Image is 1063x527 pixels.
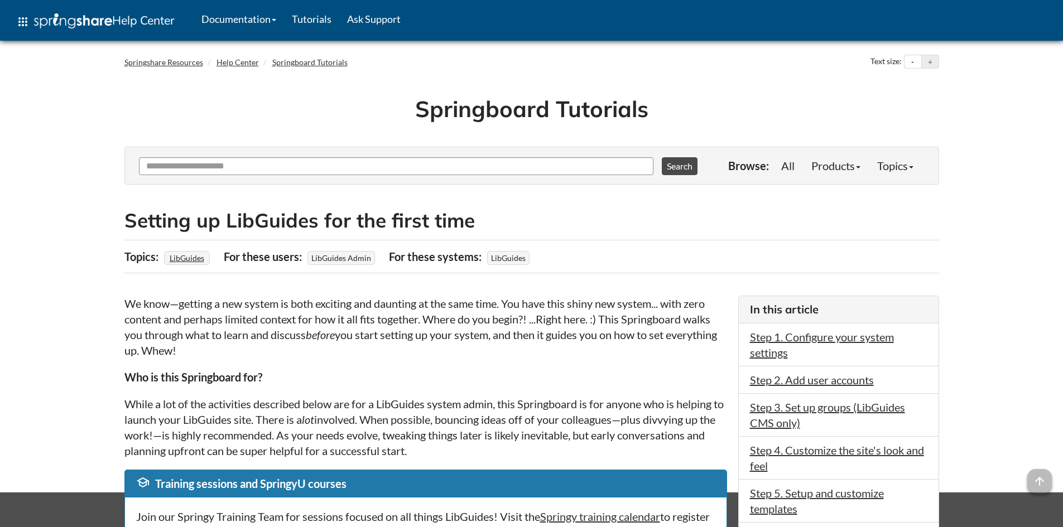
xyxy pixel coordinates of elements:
a: arrow_upward [1027,470,1052,484]
a: Step 3. Set up groups (LibGuides CMS only) [750,400,905,429]
span: apps [16,15,30,28]
a: Step 1. Configure your system settings [750,330,894,359]
button: Search [662,157,698,175]
a: Help Center [217,57,259,67]
a: Ask Support [339,5,408,33]
p: While a lot of the activities described below are for a LibGuides system admin, this Springboard ... [124,396,727,458]
a: Step 4. Customize the site's look and feel [750,443,924,472]
button: Decrease text size [905,55,921,69]
button: Increase text size [922,55,939,69]
a: Springshare Resources [124,57,203,67]
span: arrow_upward [1027,469,1052,494]
a: All [773,154,803,177]
em: lot [302,413,314,426]
div: Text size: [868,55,904,69]
div: This site uses cookies as well as records your IP address for usage statistics. [113,501,950,519]
strong: Who is this Springboard for? [124,370,262,384]
a: Springboard Tutorials [272,57,348,67]
a: LibGuides [168,250,206,266]
span: school [136,476,150,489]
div: Topics: [124,246,161,267]
h1: Springboard Tutorials [133,93,931,124]
span: LibGuides [487,251,530,265]
span: Help Center [112,13,175,27]
a: Step 2. Add user accounts [750,373,874,386]
a: apps Help Center [8,5,182,38]
a: Documentation [194,5,284,33]
p: We know—getting a new system is both exciting and daunting at the same time. You have this shiny ... [124,296,727,358]
em: before [306,328,335,341]
div: For these users: [224,246,305,267]
div: For these systems: [389,246,484,267]
a: Topics [869,154,922,177]
h2: Setting up LibGuides for the first time [124,207,939,234]
a: Springy training calendar [540,510,660,523]
span: Training sessions and SpringyU courses [155,477,347,490]
p: Browse: [728,158,769,173]
a: Products [803,154,869,177]
span: LibGuides Admin [307,251,375,265]
h3: In this article [750,302,927,317]
a: Tutorials [284,5,339,33]
a: Step 5. Setup and customize templates [750,486,884,515]
img: Springshare [34,13,112,28]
